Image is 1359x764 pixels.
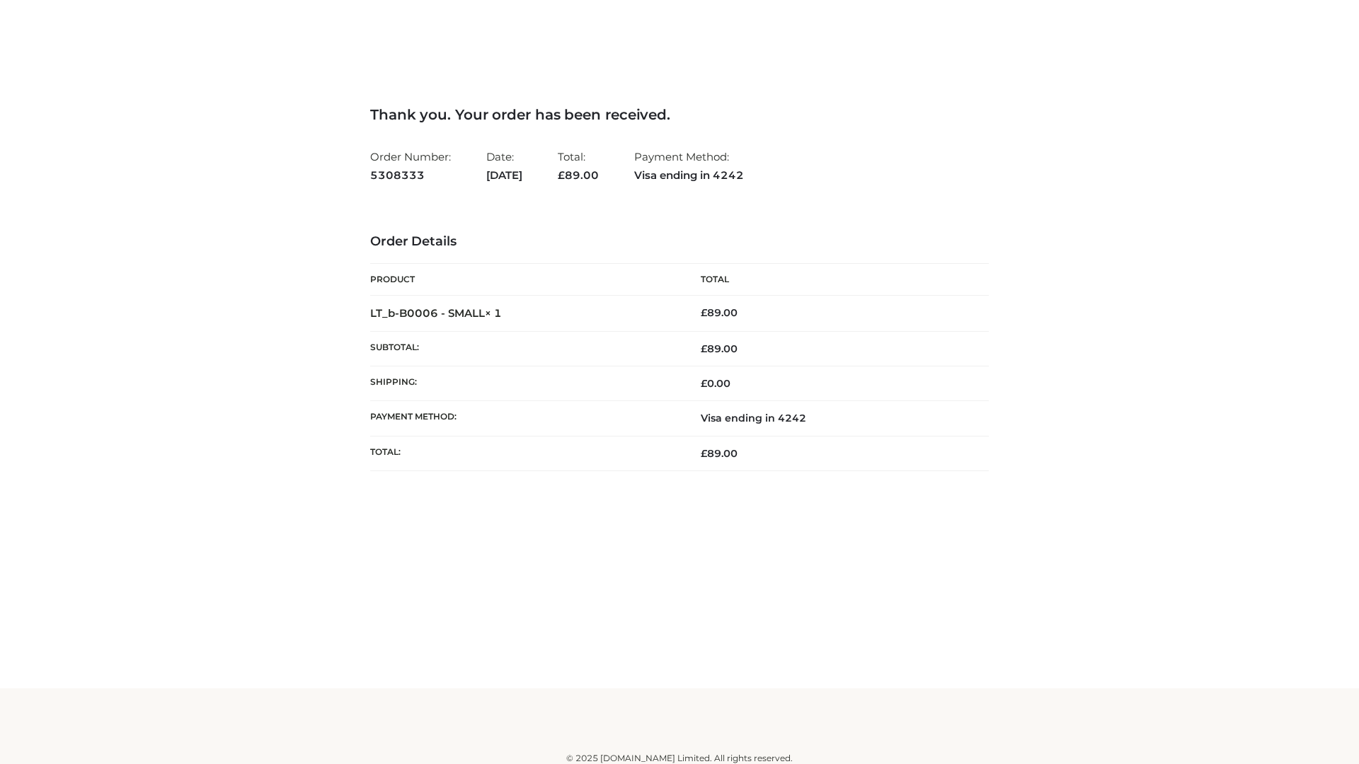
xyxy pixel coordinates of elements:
th: Product [370,264,679,296]
h3: Thank you. Your order has been received. [370,106,989,123]
h3: Order Details [370,234,989,250]
strong: × 1 [485,306,502,320]
strong: LT_b-B0006 - SMALL [370,306,502,320]
th: Total: [370,436,679,470]
bdi: 89.00 [701,306,738,319]
span: 89.00 [558,168,599,182]
li: Order Number: [370,144,451,187]
th: Shipping: [370,366,679,401]
li: Total: [558,144,599,187]
span: £ [558,168,565,182]
bdi: 0.00 [701,377,730,390]
strong: [DATE] [486,166,522,185]
li: Payment Method: [634,144,744,187]
span: £ [701,306,707,319]
span: 89.00 [701,342,738,355]
span: £ [701,377,707,390]
span: £ [701,447,707,460]
span: 89.00 [701,447,738,460]
th: Subtotal: [370,331,679,366]
li: Date: [486,144,522,187]
th: Payment method: [370,401,679,436]
strong: 5308333 [370,166,451,185]
th: Total [679,264,989,296]
span: £ [701,342,707,355]
strong: Visa ending in 4242 [634,166,744,185]
td: Visa ending in 4242 [679,401,989,436]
